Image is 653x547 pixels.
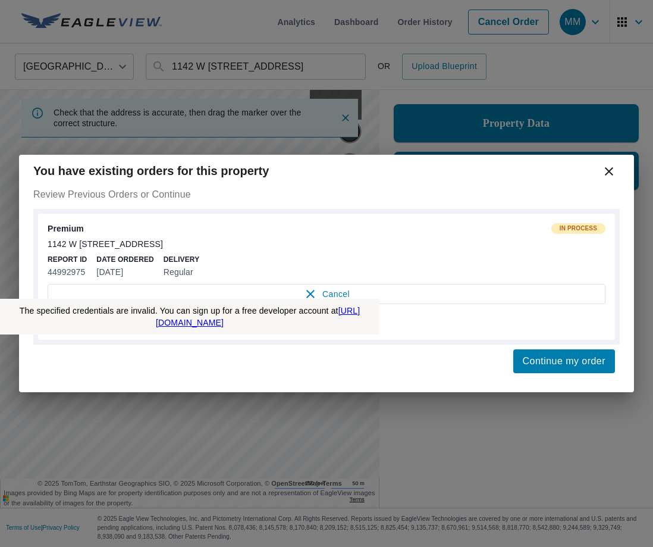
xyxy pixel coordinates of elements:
[48,265,87,279] p: 44992975
[60,287,593,301] span: Cancel
[552,224,604,233] span: In Process
[96,254,153,265] p: Date Ordered
[523,353,605,370] span: Continue my order
[48,254,87,265] p: Report ID
[48,284,605,304] button: Cancel
[48,223,605,234] div: Premium
[96,265,153,279] p: [DATE]
[33,164,269,177] b: You have existing orders for this property
[513,349,615,373] button: Continue my order
[33,187,620,202] p: Review Previous Orders or Continue
[164,265,199,279] p: Regular
[164,254,199,265] p: Delivery
[48,239,605,249] div: 1142 W [STREET_ADDRESS]
[38,214,615,314] a: PremiumIn Process1142 W [STREET_ADDRESS]Report ID44992975Date Ordered[DATE]DeliveryRegularCancel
